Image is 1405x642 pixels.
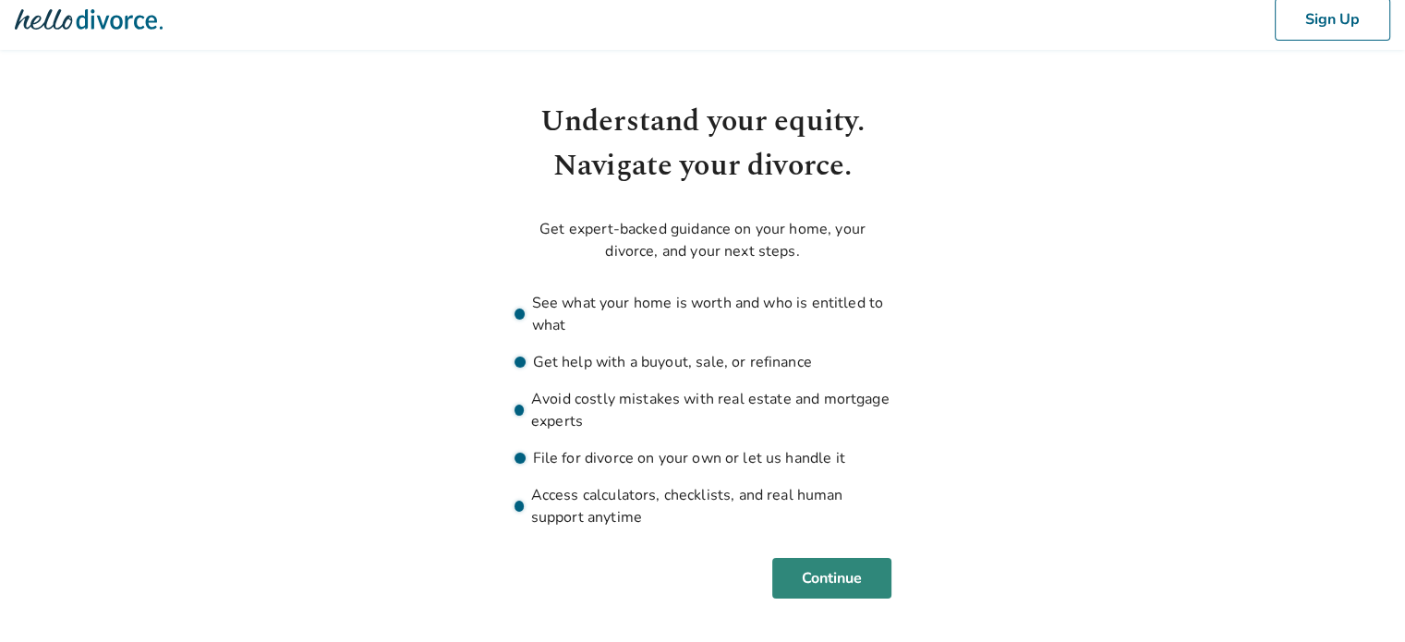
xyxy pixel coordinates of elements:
[515,351,891,373] li: Get help with a buyout, sale, or refinance
[515,292,891,336] li: See what your home is worth and who is entitled to what
[515,484,891,528] li: Access calculators, checklists, and real human support anytime
[772,558,891,599] button: Continue
[515,447,891,469] li: File for divorce on your own or let us handle it
[515,100,891,188] h1: Understand your equity. Navigate your divorce.
[515,388,891,432] li: Avoid costly mistakes with real estate and mortgage experts
[515,218,891,262] p: Get expert-backed guidance on your home, your divorce, and your next steps.
[15,1,163,38] img: Hello Divorce Logo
